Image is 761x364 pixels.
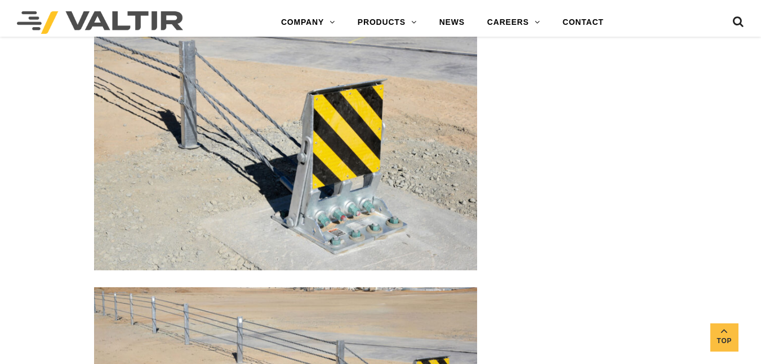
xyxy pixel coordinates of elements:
a: Top [710,323,738,352]
a: COMPANY [270,11,346,34]
a: CONTACT [551,11,615,34]
img: Valtir [17,11,183,34]
a: CAREERS [476,11,551,34]
a: PRODUCTS [346,11,428,34]
span: Top [710,335,738,348]
a: NEWS [428,11,476,34]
